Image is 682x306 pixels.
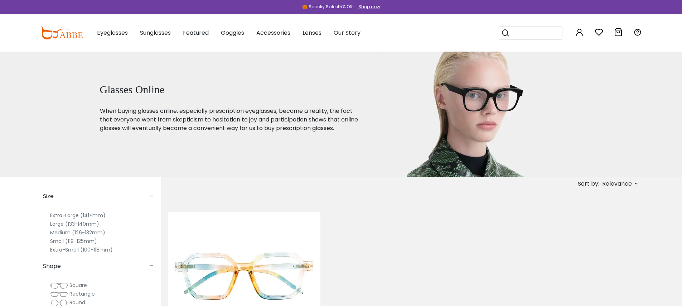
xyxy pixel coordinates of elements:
[303,29,321,37] span: Lenses
[40,27,83,39] img: abbeglasses.com
[50,220,99,228] label: Large (133-140mm)
[50,245,113,254] label: Extra-Small (100-118mm)
[50,282,68,289] img: Square.png
[50,291,68,298] img: Rectangle.png
[140,29,171,37] span: Sunglasses
[378,52,560,177] img: glasses online
[302,4,354,10] div: 🎃 Spooky Sale 45% Off!
[69,299,85,306] span: Round
[602,177,632,190] span: Relevance
[358,4,380,10] div: Shop now
[149,188,154,205] span: -
[69,290,95,297] span: Rectangle
[334,29,361,37] span: Our Story
[50,211,106,220] label: Extra-Large (141+mm)
[183,29,209,37] span: Featured
[100,83,361,96] h1: Glasses Online
[100,107,361,133] p: When buying glasses online, especially prescription eyeglasses, became a reality, the fact that e...
[149,258,154,275] span: -
[355,4,380,10] a: Shop now
[69,282,87,289] span: Square
[50,237,97,245] label: Small (119-125mm)
[43,258,61,275] span: Shape
[43,188,54,205] span: Size
[221,29,244,37] span: Goggles
[256,29,290,37] span: Accessories
[50,228,105,237] label: Medium (126-132mm)
[578,180,599,188] span: Sort by:
[97,29,128,37] span: Eyeglasses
